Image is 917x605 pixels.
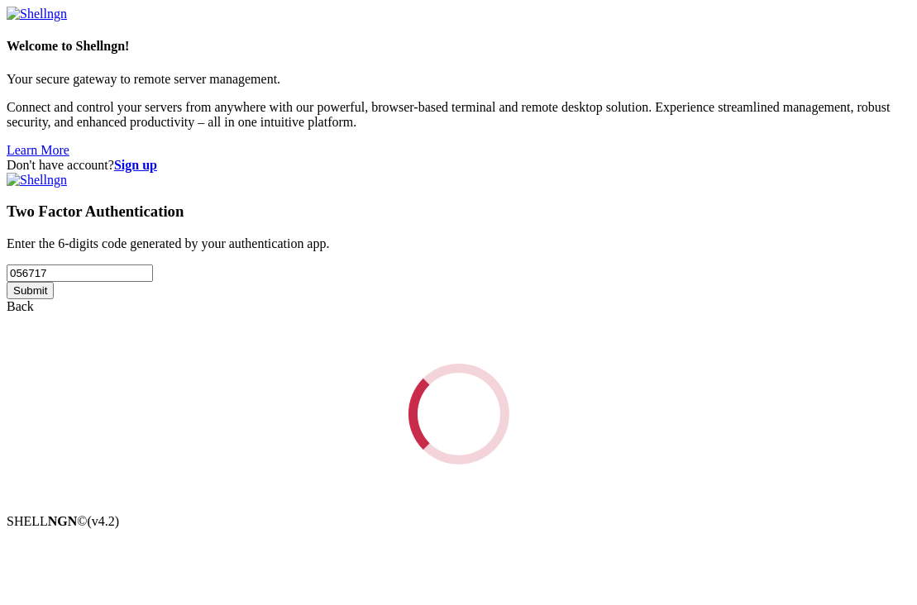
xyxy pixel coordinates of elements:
span: SHELL © [7,514,119,528]
h3: Two Factor Authentication [7,202,910,221]
p: Connect and control your servers from anywhere with our powerful, browser-based terminal and remo... [7,100,910,130]
a: Learn More [7,143,69,157]
input: Two factor code [7,264,153,282]
a: Sign up [114,158,157,172]
h4: Welcome to Shellngn! [7,39,910,54]
a: Back [7,299,34,313]
div: Loading... [404,359,513,469]
p: Your secure gateway to remote server management. [7,72,910,87]
img: Shellngn [7,173,67,188]
span: 4.2.0 [88,514,120,528]
b: NGN [48,514,78,528]
p: Enter the 6-digits code generated by your authentication app. [7,236,910,251]
div: Don't have account? [7,158,910,173]
img: Shellngn [7,7,67,21]
input: Submit [7,282,54,299]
